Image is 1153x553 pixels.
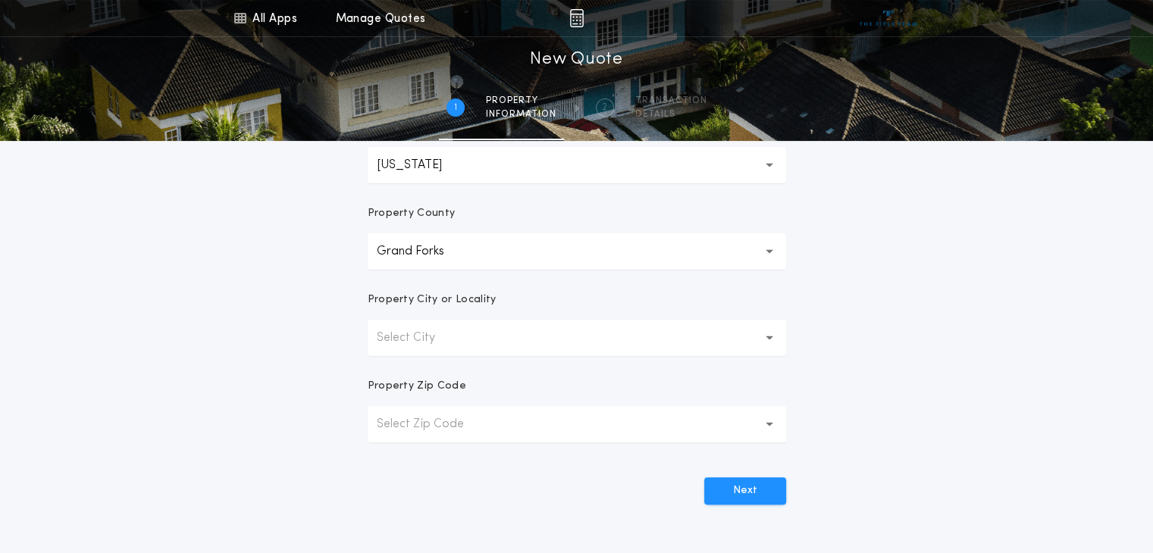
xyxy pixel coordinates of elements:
h2: 1 [454,102,457,114]
p: Property County [368,206,456,221]
p: Grand Forks [377,242,468,261]
span: Transaction [635,95,707,107]
button: [US_STATE] [368,147,786,183]
p: Select Zip Code [377,415,488,433]
img: img [569,9,584,27]
p: Property City or Locality [368,292,497,308]
h2: 2 [602,102,607,114]
button: Next [704,477,786,505]
p: Select City [377,329,459,347]
img: vs-icon [860,11,916,26]
button: Select City [368,320,786,356]
span: information [486,108,556,120]
p: Property Zip Code [368,379,466,394]
button: Select Zip Code [368,406,786,442]
p: [US_STATE] [377,156,466,174]
span: Property [486,95,556,107]
button: Grand Forks [368,233,786,270]
span: details [635,108,707,120]
h1: New Quote [530,48,622,72]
